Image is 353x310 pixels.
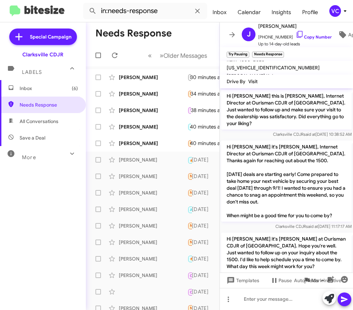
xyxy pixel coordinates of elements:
div: [DATE] [192,206,214,213]
div: [PERSON_NAME] [119,156,187,163]
button: Templates [220,274,265,287]
div: It really isn't that complicated of a procedure. Don't you agree [PERSON_NAME]....? [PERSON_NAME] [187,73,191,81]
span: Up to 14-day-old leads [258,41,332,47]
div: [PERSON_NAME] [119,140,187,147]
span: 🔥 Hot [190,256,202,261]
div: [PERSON_NAME] [119,222,187,229]
h1: Needs Response [95,28,172,39]
button: Auto Fields [288,274,332,287]
nav: Page navigation example [144,48,211,63]
div: [DATE] [192,222,214,229]
span: Appointment Set [190,208,220,212]
span: Pause [278,274,292,287]
div: [DATE] [192,156,214,163]
a: Special Campaign [9,29,77,45]
span: 🔥 Hot [190,158,202,163]
div: [PERSON_NAME] [119,74,187,81]
div: 30 minutes ago [191,74,232,81]
span: Needs Response [190,91,219,96]
div: Inbound Call [187,271,192,279]
div: Victoria, I would love to make a deal. I want to buy two new cars by the end of this year. Tradin... [187,238,192,246]
span: Not-Interested [190,75,216,79]
span: Drive By [227,78,246,85]
span: Save a Deal [20,134,45,141]
div: [PERSON_NAME] [119,255,187,262]
span: [PHONE_NUMBER] [258,30,332,41]
span: said at [306,224,318,229]
div: [PERSON_NAME] [119,107,187,114]
div: [DATE] [192,288,214,295]
span: Labels [22,69,42,75]
div: thats very close to me can i see a walk around of the vehicle please [187,255,192,263]
span: » [160,51,163,60]
span: Visit [248,78,258,85]
a: Copy Number [296,34,332,40]
span: All Conversations [20,118,58,125]
div: [PERSON_NAME] [119,90,187,97]
span: said at [304,132,316,137]
span: [US_VEHICLE_IDENTIFICATION_NUMBER] [227,65,320,71]
div: [PERSON_NAME] [119,173,187,180]
div: Absolutely not. The price advertised online was not honored in store after I verified several tim... [187,139,191,147]
span: More [22,154,36,160]
div: Hi [PERSON_NAME] im currently working with [PERSON_NAME] at Ourisman to sell these cars we are ju... [187,189,192,197]
a: Profile [297,2,323,22]
div: Inbound Call [187,205,192,213]
p: Hi [PERSON_NAME] this is [PERSON_NAME], Internet Director at Ourisman CDJR of [GEOGRAPHIC_DATA]. ... [221,90,352,130]
div: 34 minutes ago [191,90,232,97]
span: Needs Response [20,101,78,108]
span: Call Them [190,274,208,278]
span: Special Campaign [30,33,71,40]
div: Will do [187,222,192,230]
span: (6) [72,85,78,92]
span: Clarksville CDJR [DATE] 10:38:52 AM [273,132,352,137]
span: Inbox [20,85,78,92]
input: Search [83,3,207,19]
span: [PERSON_NAME] Kakeu [227,73,280,79]
span: « [148,51,152,60]
div: [DATE] [192,272,214,279]
div: [DATE] [192,173,214,180]
span: Needs Response [190,240,219,244]
div: [DATE] [192,239,214,246]
div: Hi Victoria, I purchased a 2024 Rubicon 4xe [DATE]. Thank you [187,90,191,98]
div: Inbound Call [187,287,192,296]
span: Older Messages [163,52,207,59]
div: Thank you I will text or call you when I get out [187,106,191,114]
span: Try Pausing [190,108,210,112]
span: [PERSON_NAME] [258,22,332,30]
button: Next [156,48,211,63]
a: Insights [266,2,297,22]
div: [PERSON_NAME] [119,239,187,246]
div: [PERSON_NAME] [119,206,187,213]
small: Needs Response [252,52,284,58]
div: VC [329,5,341,17]
div: [PERSON_NAME] [119,272,187,279]
div: [PERSON_NAME] [119,189,187,196]
span: J [247,29,251,40]
span: Needs Response [190,223,219,228]
button: Previous [144,48,156,63]
a: Calendar [232,2,266,22]
button: Pause [265,274,297,287]
span: Auto Fields [294,274,327,287]
div: Clarksville CDJR [22,51,64,58]
div: Do you have a velvet red Sumitt in stock? [187,172,192,180]
div: 38 minutes ago [191,107,232,114]
span: Templates [225,274,259,287]
span: Clarksville CDJR [DATE] 11:17:17 AM [275,224,352,229]
button: VC [323,5,345,17]
div: [DATE] [192,189,214,196]
div: Are you able to look up the deal for my 2020 truck? [187,123,191,131]
p: Hi [PERSON_NAME] it's [PERSON_NAME], Internet Director at Ourisman CDJR of [GEOGRAPHIC_DATA]. Tha... [221,141,352,222]
div: [DATE] [192,255,214,262]
p: Hi [PERSON_NAME] it's [PERSON_NAME] at Ourisman CDJR of [GEOGRAPHIC_DATA]. Hope you're well. Just... [221,233,352,273]
span: Call Them [190,290,208,295]
div: 40 minutes ago [191,123,232,130]
small: Try Pausing [227,52,249,58]
a: Inbox [207,2,232,22]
